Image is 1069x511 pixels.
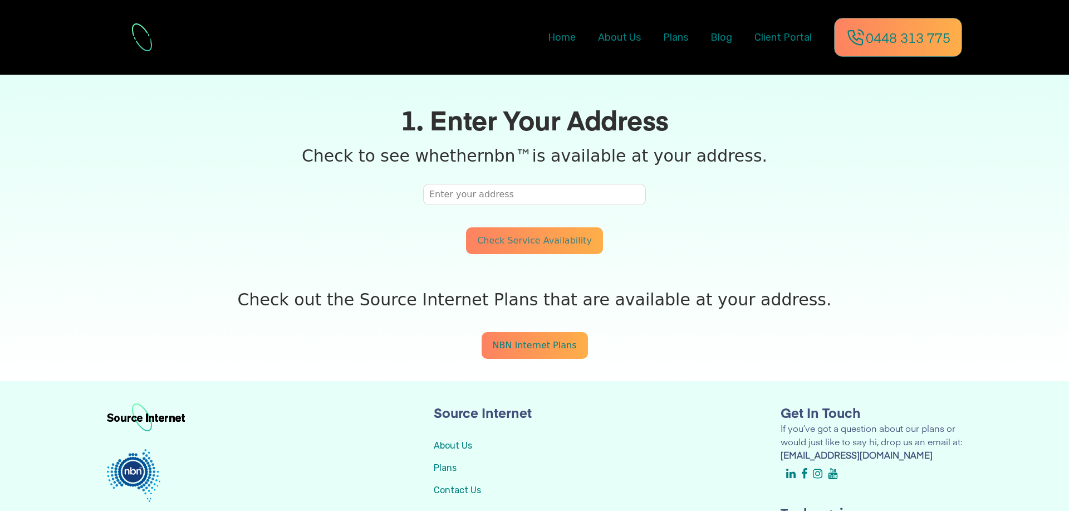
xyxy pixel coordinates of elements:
[663,31,688,43] a: Plans
[107,106,962,133] h1: 1. Enter Your Address
[434,440,472,451] a: About Us
[754,31,812,43] a: Client Portal
[482,332,588,359] button: NBN Internet Plans
[434,485,481,495] a: Contact Us
[781,449,933,461] b: [EMAIL_ADDRESS][DOMAIN_NAME]
[493,340,577,351] a: NBN Internet Plans
[781,421,962,461] p: If you’ve got a question about our plans or would just like to say hi, drop us an email at:
[548,31,576,43] a: Home
[834,18,962,57] button: 0448 313 775
[781,403,962,421] h1: Get In Touch
[107,449,160,502] img: nbn-logo@2x.png
[434,403,532,421] h1: Source Internet
[866,28,950,46] p: 0448 313 775
[434,463,457,473] a: Plans
[107,133,962,166] p: Check to see whether nbn™ is available at your address.
[710,31,732,43] a: Blog
[598,31,641,43] a: About Us
[466,227,603,254] button: Check Service Availability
